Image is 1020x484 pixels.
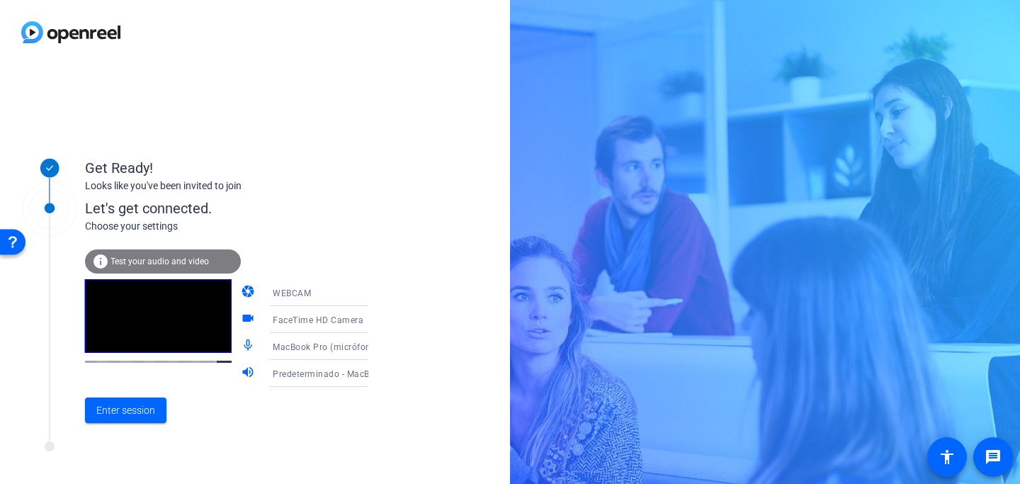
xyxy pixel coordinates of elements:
span: WEBCAM [273,288,311,298]
span: FaceTime HD Camera [273,315,363,325]
div: Choose your settings [85,219,397,234]
span: Enter session [96,403,155,418]
mat-icon: accessibility [939,449,956,466]
div: Let's get connected. [85,198,397,219]
span: Predeterminado - MacBook Pro (bocinas) (Built-in) [273,368,482,379]
mat-icon: message [985,449,1002,466]
mat-icon: volume_up [241,365,258,382]
mat-icon: videocam [241,311,258,328]
mat-icon: camera [241,284,258,301]
div: Get Ready! [85,157,368,179]
button: Enter session [85,398,166,423]
mat-icon: mic_none [241,338,258,355]
span: Test your audio and video [110,257,209,266]
mat-icon: info [92,253,109,270]
div: Looks like you've been invited to join [85,179,368,193]
span: MacBook Pro (micrófono) (Built-in) [273,341,417,352]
